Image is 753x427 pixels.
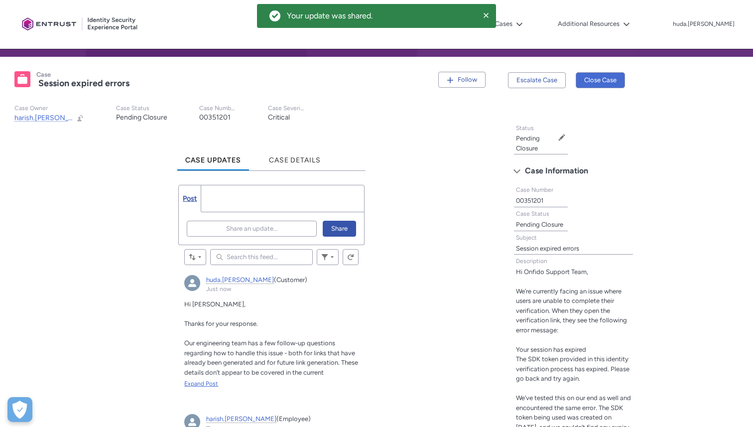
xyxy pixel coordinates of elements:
button: Change Owner [76,114,84,122]
span: Share [331,221,348,236]
a: Case Updates [177,143,249,170]
button: Escalate Case [508,72,566,88]
article: huda.feroz, Just now [178,269,364,403]
lightning-formatted-text: 00351201 [516,197,543,204]
span: Post [183,194,197,203]
span: Status [516,125,534,132]
p: Case Status [116,105,167,112]
button: Open Preferences [7,397,32,422]
p: Case Severity [268,105,305,112]
span: Hi [PERSON_NAME], [184,300,246,308]
lightning-formatted-text: Session expired errors [38,78,129,89]
p: Case Owner [14,105,84,112]
a: Expand Post [184,379,358,388]
span: Follow [458,76,477,83]
span: Share an update... [226,221,278,236]
button: Share an update... [187,221,316,237]
button: Close [482,11,490,19]
button: Additional Resources [555,16,632,31]
button: Close Case [576,72,625,88]
div: Cookie Preferences [7,397,32,422]
button: Follow [438,72,486,88]
a: harish.[PERSON_NAME] [206,415,276,423]
lightning-formatted-text: Pending Closure [516,221,563,228]
span: Our engineering team has a few follow-up questions regarding how to handle this issue - both for ... [184,339,358,396]
input: Search this feed... [210,249,312,265]
span: (Customer) [274,276,307,284]
span: Case Details [269,156,321,164]
span: (Employee) [276,415,311,423]
button: Case Information [508,163,638,179]
lightning-formatted-text: 00351201 [199,113,231,122]
span: Subject [516,234,537,241]
span: Case Number [516,186,553,193]
span: harish.[PERSON_NAME] [14,114,91,122]
span: Case Information [525,163,588,178]
a: Case Details [261,143,329,170]
button: Cases [493,16,525,31]
button: Edit Status [558,134,566,142]
lightning-formatted-text: Session expired errors [516,245,579,252]
span: Case Status [516,210,549,217]
img: huda.feroz [184,275,200,291]
a: huda.[PERSON_NAME] [206,276,274,284]
lightning-formatted-text: Pending Closure [516,135,540,152]
span: Thanks for your response. [184,320,258,327]
p: huda.[PERSON_NAME] [673,21,735,28]
button: Refresh this feed [343,249,359,265]
lightning-formatted-text: Pending Closure [116,113,167,122]
button: Share [323,221,356,237]
span: Description [516,258,547,265]
records-entity-label: Case [36,71,51,78]
div: Chatter Publisher [178,185,364,245]
span: Your update was shared. [287,11,373,20]
lightning-formatted-text: Critical [268,113,290,122]
span: Case Updates [185,156,241,164]
p: Case Number [199,105,236,112]
a: Post [179,185,201,212]
button: User Profile huda.feroz [672,18,735,28]
a: Just now [206,285,231,292]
